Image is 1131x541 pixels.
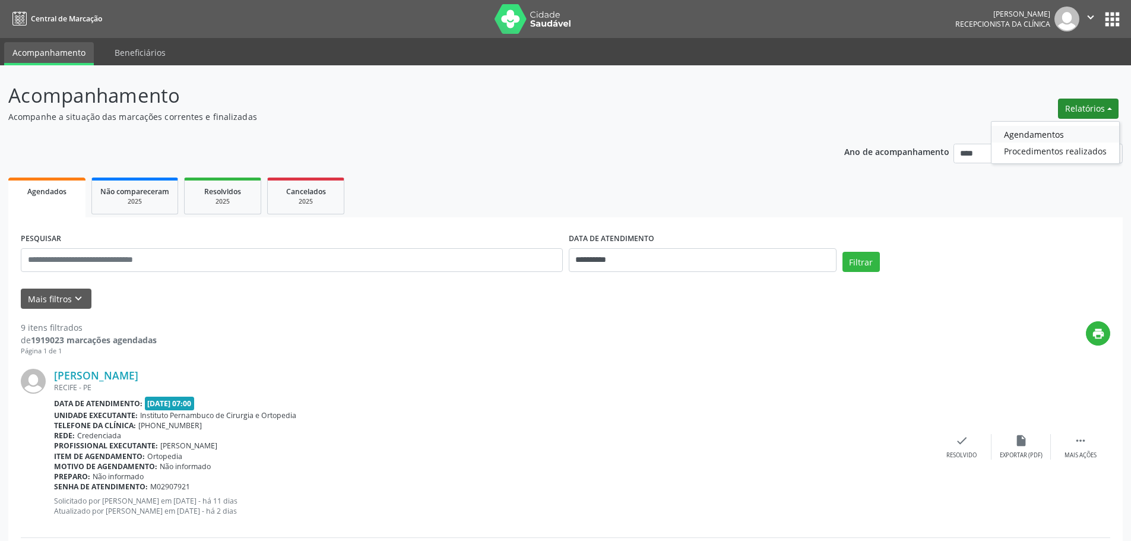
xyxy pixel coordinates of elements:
[100,186,169,197] span: Não compareceram
[140,410,296,420] span: Instituto Pernambuco de Cirurgia e Ortopedia
[54,382,932,393] div: RECIFE - PE
[147,451,182,461] span: Ortopedia
[946,451,977,460] div: Resolvido
[1084,11,1097,24] i: 
[991,126,1119,143] a: Agendamentos
[1015,434,1028,447] i: insert_drive_file
[1065,451,1097,460] div: Mais ações
[54,482,148,492] b: Senha de atendimento:
[204,186,241,197] span: Resolvidos
[54,461,157,472] b: Motivo de agendamento:
[844,144,949,159] p: Ano de acompanhamento
[1079,7,1102,31] button: 
[1086,321,1110,346] button: print
[145,397,195,410] span: [DATE] 07:00
[1102,9,1123,30] button: apps
[1074,434,1087,447] i: 
[93,472,144,482] span: Não informado
[21,230,61,248] label: PESQUISAR
[54,398,142,409] b: Data de atendimento:
[54,496,932,516] p: Solicitado por [PERSON_NAME] em [DATE] - há 11 dias Atualizado por [PERSON_NAME] em [DATE] - há 2...
[31,14,102,24] span: Central de Marcação
[8,81,788,110] p: Acompanhamento
[27,186,66,197] span: Agendados
[991,143,1119,159] a: Procedimentos realizados
[160,441,217,451] span: [PERSON_NAME]
[21,369,46,394] img: img
[8,9,102,29] a: Central de Marcação
[21,289,91,309] button: Mais filtroskeyboard_arrow_down
[150,482,190,492] span: M02907921
[569,230,654,248] label: DATA DE ATENDIMENTO
[31,334,157,346] strong: 1919023 marcações agendadas
[21,334,157,346] div: de
[54,369,138,382] a: [PERSON_NAME]
[54,420,136,431] b: Telefone da clínica:
[193,197,252,206] div: 2025
[21,346,157,356] div: Página 1 de 1
[54,410,138,420] b: Unidade executante:
[54,431,75,441] b: Rede:
[955,9,1050,19] div: [PERSON_NAME]
[72,292,85,305] i: keyboard_arrow_down
[1000,451,1043,460] div: Exportar (PDF)
[4,42,94,65] a: Acompanhamento
[160,461,211,472] span: Não informado
[54,441,158,451] b: Profissional executante:
[276,197,335,206] div: 2025
[54,451,145,461] b: Item de agendamento:
[138,420,202,431] span: [PHONE_NUMBER]
[842,252,880,272] button: Filtrar
[286,186,326,197] span: Cancelados
[21,321,157,334] div: 9 itens filtrados
[1058,99,1119,119] button: Relatórios
[955,19,1050,29] span: Recepcionista da clínica
[106,42,174,63] a: Beneficiários
[991,121,1120,164] ul: Relatórios
[1054,7,1079,31] img: img
[77,431,121,441] span: Credenciada
[1092,327,1105,340] i: print
[100,197,169,206] div: 2025
[955,434,968,447] i: check
[54,472,90,482] b: Preparo:
[8,110,788,123] p: Acompanhe a situação das marcações correntes e finalizadas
